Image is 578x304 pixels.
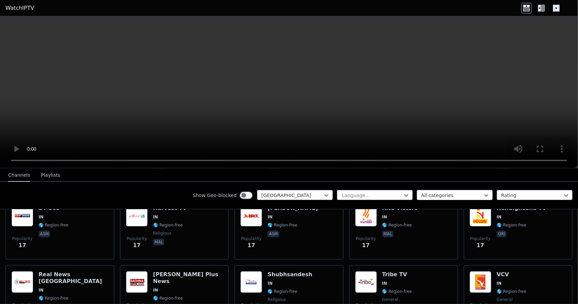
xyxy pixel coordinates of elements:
span: Popularity [356,236,376,241]
span: IN [153,287,158,293]
span: 17 [477,241,484,249]
img: Shubhsandesh [240,271,262,293]
img: Nandighosha TV [470,205,491,226]
span: 🌎 Region-free [267,289,297,294]
img: Kite Victers [355,205,377,226]
span: IN [267,214,273,220]
h6: [PERSON_NAME] Plus News [153,271,223,285]
h6: Real News [GEOGRAPHIC_DATA] [39,271,108,285]
span: 🌎 Region-free [267,222,297,228]
button: Channels [8,169,30,182]
img: VCV [470,271,491,293]
span: 🌎 Region-free [497,222,527,228]
img: Harvest TV [126,205,148,226]
span: Popularity [127,236,147,241]
span: 🌎 Region-free [39,222,68,228]
span: 🌎 Region-free [382,222,412,228]
span: 🌎 Region-free [497,289,527,294]
img: DY 365 [12,205,33,226]
span: 🌎 Region-free [382,289,412,294]
img: Real News Kerala [12,271,33,293]
h6: Shubhsandesh [267,271,312,278]
p: asm [39,231,50,237]
h6: Tribe TV [382,271,412,278]
span: 17 [19,241,26,249]
span: IN [39,214,44,220]
span: 🌎 Region-free [39,296,68,301]
span: Popularity [470,236,491,241]
span: general [382,297,398,302]
span: IN [497,214,502,220]
span: 17 [133,241,141,249]
span: IN [267,281,273,286]
p: mal [153,239,164,245]
p: asm [267,231,279,237]
span: Popularity [241,236,261,241]
p: mal [382,231,393,237]
span: 🌎 Region-free [153,222,183,228]
img: Sadhna Plus News [126,271,148,293]
button: Playlists [41,169,60,182]
span: religious [153,231,171,236]
span: religious [267,297,286,302]
img: Tribe TV [355,271,377,293]
img: Jonack [240,205,262,226]
span: 17 [248,241,255,249]
span: IN [382,281,387,286]
span: 17 [362,241,369,249]
span: Popularity [12,236,33,241]
span: IN [153,214,158,220]
span: 🌎 Region-free [153,296,183,301]
span: general [497,297,513,302]
span: IN [39,287,44,293]
span: IN [382,214,387,220]
a: WatchIPTV [5,4,34,12]
label: Show Geo-blocked [193,192,237,199]
h6: VCV [497,271,527,278]
span: IN [497,281,502,286]
p: ori [497,231,507,237]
